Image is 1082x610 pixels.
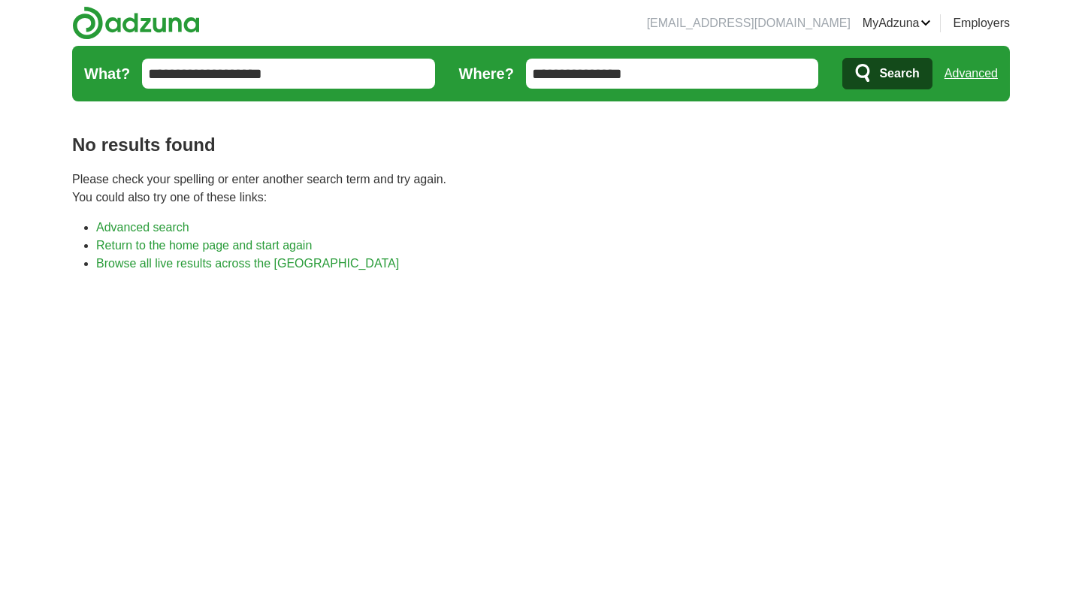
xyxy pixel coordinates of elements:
a: Return to the home page and start again [96,239,312,252]
li: [EMAIL_ADDRESS][DOMAIN_NAME] [647,14,851,32]
label: Where? [459,62,514,85]
p: Please check your spelling or enter another search term and try again. You could also try one of ... [72,171,1010,207]
label: What? [84,62,130,85]
img: Adzuna logo [72,6,200,40]
a: Advanced search [96,221,189,234]
a: Browse all live results across the [GEOGRAPHIC_DATA] [96,257,399,270]
button: Search [842,58,932,89]
a: Advanced [944,59,998,89]
a: MyAdzuna [863,14,932,32]
span: Search [879,59,919,89]
a: Employers [953,14,1010,32]
h1: No results found [72,131,1010,159]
